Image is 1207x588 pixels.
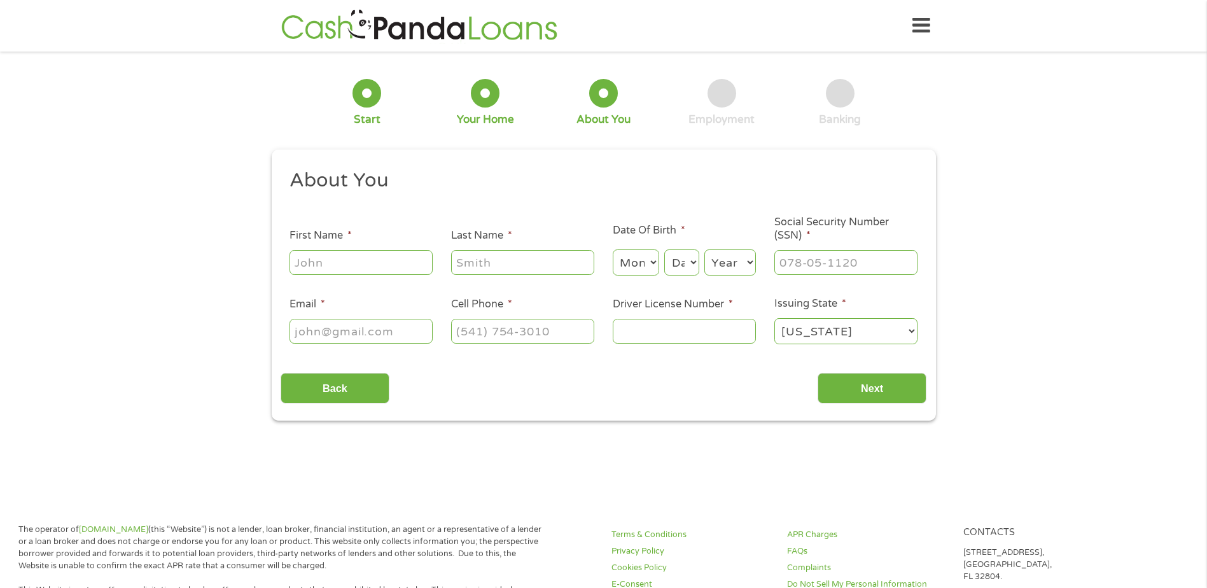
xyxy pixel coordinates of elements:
a: Complaints [787,562,947,574]
div: Your Home [457,113,514,127]
div: Start [354,113,380,127]
label: Cell Phone [451,298,512,311]
label: Social Security Number (SSN) [774,216,917,242]
input: Back [281,373,389,404]
label: Last Name [451,229,512,242]
img: GetLoanNow Logo [277,8,561,44]
a: [DOMAIN_NAME] [79,524,148,535]
label: First Name [290,229,352,242]
a: APR Charges [787,529,947,541]
label: Date Of Birth [613,224,685,237]
div: Banking [819,113,861,127]
label: Issuing State [774,297,846,311]
input: John [290,250,433,274]
p: The operator of (this “Website”) is not a lender, loan broker, financial institution, an agent or... [18,524,547,572]
input: 078-05-1120 [774,250,917,274]
a: Privacy Policy [611,545,772,557]
a: Cookies Policy [611,562,772,574]
h2: About You [290,168,908,193]
div: Employment [688,113,755,127]
a: FAQs [787,545,947,557]
input: Next [818,373,926,404]
div: About You [576,113,631,127]
input: Smith [451,250,594,274]
label: Driver License Number [613,298,733,311]
label: Email [290,298,325,311]
p: [STREET_ADDRESS], [GEOGRAPHIC_DATA], FL 32804. [963,547,1124,583]
a: Terms & Conditions [611,529,772,541]
input: john@gmail.com [290,319,433,343]
h4: Contacts [963,527,1124,539]
input: (541) 754-3010 [451,319,594,343]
